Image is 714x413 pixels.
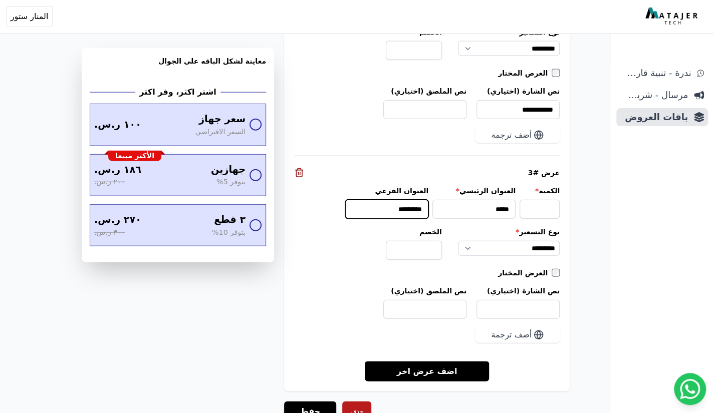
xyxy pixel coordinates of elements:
span: سعر جهاز [199,112,246,127]
span: مرسال - شريط دعاية [620,88,688,102]
span: ٣٠٠ ر.س. [94,227,125,238]
label: العرض المختار [498,68,552,78]
label: العنوان الفرعي [345,186,428,196]
span: جهازين [211,163,246,177]
label: نص الملصق (اختياري) [383,86,466,96]
button: أضف ترجمة [475,327,560,343]
div: الأكثر مبيعا [108,151,161,162]
span: المنار ستور [11,11,48,23]
label: الخصم [386,227,442,237]
span: ندرة - تنبية قارب علي النفاذ [620,66,691,80]
span: ٢٧٠ ر.س. [94,213,141,227]
span: ١٨٦ ر.س. [94,163,141,177]
img: MatajerTech Logo [645,8,700,26]
button: المنار ستور [6,6,53,27]
label: العنوان الرئيسي [432,186,516,196]
div: عرض #3 [294,168,560,178]
label: نوع التسعير [458,227,560,237]
span: السعر الافتراضي [195,127,246,138]
label: نص الشارة (اختياري) [477,86,560,96]
span: أضف ترجمة [491,129,532,141]
span: أضف ترجمة [491,329,532,341]
span: بتوفر 5% [216,177,246,188]
span: ٣ قطع [214,213,246,227]
span: باقات العروض [620,110,688,124]
h2: اشتر اكثر، وفر اكثر [139,86,216,98]
label: نص الملصق (اختياري) [383,286,466,296]
span: بتوفر 10% [212,227,246,238]
button: أضف ترجمة [475,127,560,143]
span: ٢٠٠ ر.س. [94,177,125,188]
a: اضف عرض اخر [365,361,490,381]
label: الكمية [520,186,560,196]
label: نص الشارة (اختياري) [477,286,560,296]
h3: معاينة لشكل الباقه علي الجوال [90,56,266,78]
label: العرض المختار [498,268,552,278]
span: ١٠٠ ر.س. [94,118,141,132]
